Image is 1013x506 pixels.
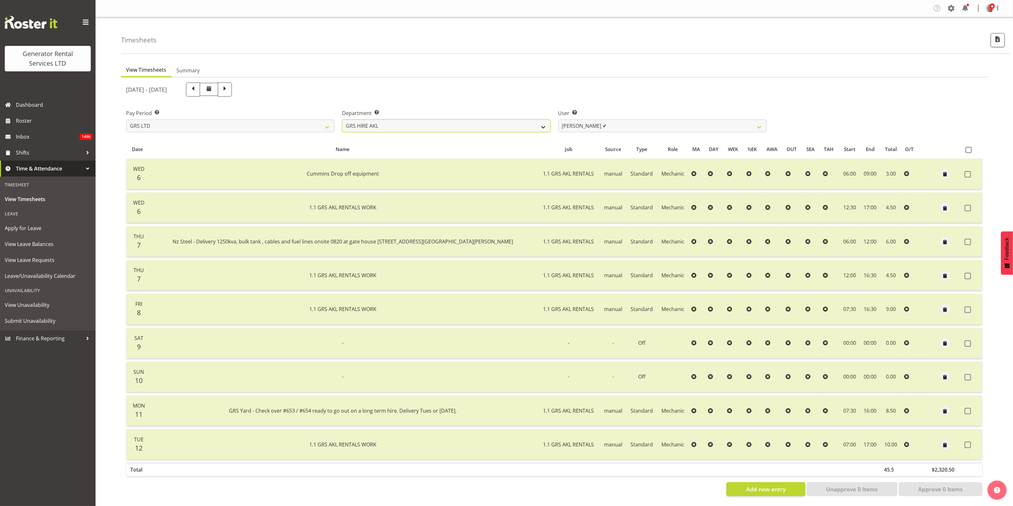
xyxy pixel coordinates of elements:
[661,170,684,177] span: Mechanic
[626,429,657,459] td: Standard
[133,402,145,409] span: Mon
[626,328,657,358] td: Off
[626,294,657,324] td: Standard
[880,429,902,459] td: 10.00
[880,294,902,324] td: 9.00
[626,362,657,392] td: Off
[839,226,860,257] td: 06:00
[918,485,963,493] span: Approve 0 Items
[844,146,855,153] span: Start
[709,146,719,153] span: DAY
[880,192,902,223] td: 4.50
[1001,231,1013,275] button: Feedback - Show survey
[307,170,379,177] span: Cummins Drop off equipment
[880,463,902,476] th: 45.5
[5,300,91,310] span: View Unavailability
[860,159,880,189] td: 09:00
[604,170,622,177] span: manual
[11,49,84,68] div: Generator Rental Services LTD
[866,146,874,153] span: End
[839,159,860,189] td: 06:00
[604,238,622,245] span: manual
[2,297,94,313] a: View Unavailability
[2,284,94,297] div: Unavailability
[342,109,550,117] label: Department
[612,373,614,380] span: -
[604,407,622,414] span: manual
[137,207,141,216] span: 6
[137,342,141,351] span: 9
[543,204,594,211] span: 1.1 GRS AKL RENTALS
[661,238,684,245] span: Mechanic
[5,16,57,29] img: Rosterit website logo
[137,274,141,283] span: 7
[5,223,91,233] span: Apply for Leave
[806,146,815,153] span: SEA
[661,407,684,414] span: Mechanic
[2,268,94,284] a: Leave/Unavailability Calendar
[839,362,860,392] td: 00:00
[826,485,878,493] span: Unapprove 0 Items
[626,226,657,257] td: Standard
[2,191,94,207] a: View Timesheets
[342,339,344,346] span: -
[626,260,657,291] td: Standard
[661,272,684,279] span: Mechanic
[661,306,684,313] span: Mechanic
[135,410,143,419] span: 11
[1004,238,1010,260] span: Feedback
[880,395,902,426] td: 8.50
[543,170,594,177] span: 1.1 GRS AKL RENTALS
[626,395,657,426] td: Standard
[839,429,860,459] td: 07:00
[604,306,622,313] span: manual
[880,159,902,189] td: 3.00
[928,463,962,476] th: $2,320.50
[132,146,143,153] span: Date
[604,272,622,279] span: manual
[860,328,880,358] td: 00:00
[2,236,94,252] a: View Leave Balances
[133,233,144,240] span: Thu
[880,328,902,358] td: 0.00
[839,192,860,223] td: 12:30
[839,328,860,358] td: 00:00
[5,271,91,281] span: Leave/Unavailability Calendar
[134,436,144,443] span: Tue
[2,178,94,191] div: Timesheet
[135,376,143,385] span: 10
[309,441,376,448] span: 1.1 GRS AKL RENTALS WORK
[807,482,897,496] button: Unapprove 0 Items
[787,146,797,153] span: OUT
[860,260,880,291] td: 16:30
[839,260,860,291] td: 12:00
[636,146,647,153] span: Type
[16,132,80,141] span: Inbox
[565,146,572,153] span: Job
[767,146,777,153] span: AWA
[5,194,91,204] span: View Timesheets
[16,116,92,126] span: Roster
[543,272,594,279] span: 1.1 GRS AKL RENTALS
[229,407,457,414] span: GRS Yard - Check over #653 / #654 ready to go out on a long term hire. Delivery Tues or [DATE].
[5,316,91,326] span: Submit Unavailability
[568,339,569,346] span: -
[839,294,860,324] td: 07:30
[2,252,94,268] a: View Leave Requests
[899,482,982,496] button: Approve 0 Items
[126,109,334,117] label: Pay Period
[605,146,621,153] span: Source
[880,260,902,291] td: 4.50
[309,306,376,313] span: 1.1 GRS AKL RENTALS WORK
[860,395,880,426] td: 16:00
[135,444,143,452] span: 12
[612,339,614,346] span: -
[543,306,594,313] span: 1.1 GRS AKL RENTALS
[2,207,94,220] div: Leave
[342,373,344,380] span: -
[905,146,914,153] span: O/T
[543,441,594,448] span: 1.1 GRS AKL RENTALS
[16,148,83,157] span: Shifts
[994,487,1000,493] img: help-xxl-2.png
[173,238,513,245] span: Nz Steel - Delivery 1250kva, bulk tank , cables and fuel lines onsite 0820 at gate house [STREET_...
